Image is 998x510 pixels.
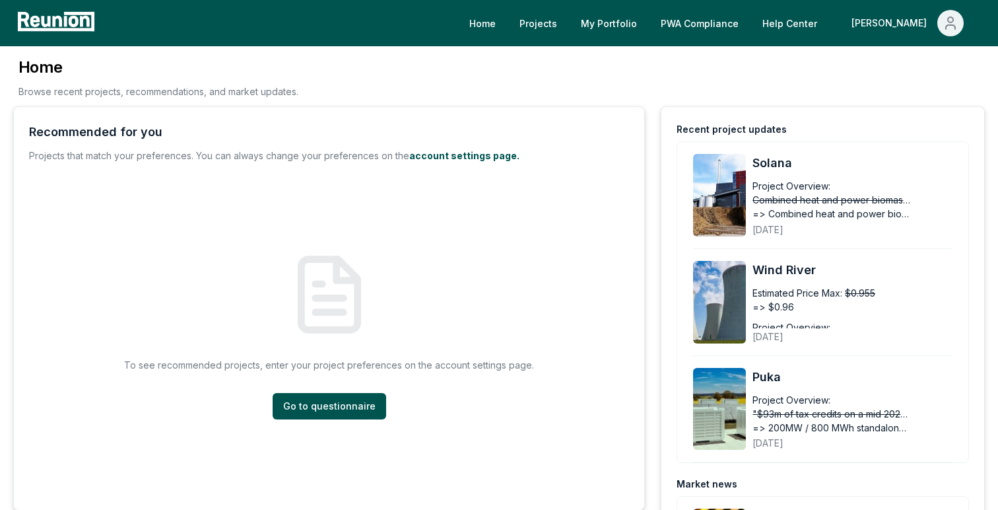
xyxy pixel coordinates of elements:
span: $0.955 [845,286,875,300]
span: Combined heat and power biomass plant with energy community adder [752,193,911,207]
span: "$93m of tax credits on a mid 2026 PIS deal for a project with a 20 year IG toll" [752,407,911,421]
a: Puka [752,368,967,386]
span: => $0.96 [752,300,794,314]
a: Home [459,10,506,36]
nav: Main [459,10,985,36]
a: Projects [509,10,568,36]
h3: Home [18,57,298,78]
a: Help Center [752,10,828,36]
div: [PERSON_NAME] [851,10,932,36]
div: Market news [677,478,737,491]
p: To see recommended projects, enter your project preferences on the account settings page. [124,358,534,372]
img: Solana [693,154,746,237]
span: Projects that match your preferences. You can always change your preferences on the [29,150,409,161]
div: Estimated Price Max: [752,286,842,300]
div: Project Overview: [752,179,830,193]
a: account settings page. [409,150,519,161]
a: Go to questionnaire [273,393,386,419]
span: => 200MW / 800 MWh standalone [PERSON_NAME] project in [US_STATE]. Spring 2026 PIS with 40% ITC (... [752,421,911,435]
div: Project Overview: [752,393,830,407]
div: [DATE] [752,320,967,344]
div: Recommended for you [29,123,162,141]
p: Browse recent projects, recommendations, and market updates. [18,85,298,98]
a: Solana [752,154,967,172]
span: => Combined heat and power biomass plant with energy community and [MEDICAL_DATA] adder [752,207,911,221]
img: Puka [693,368,746,451]
a: PWA Compliance [650,10,749,36]
div: [DATE] [752,427,967,450]
div: Recent project updates [677,123,787,136]
img: Wind River [693,261,746,344]
a: My Portfolio [570,10,648,36]
div: [DATE] [752,213,967,237]
a: Wind River [752,261,967,279]
button: [PERSON_NAME] [841,10,974,36]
